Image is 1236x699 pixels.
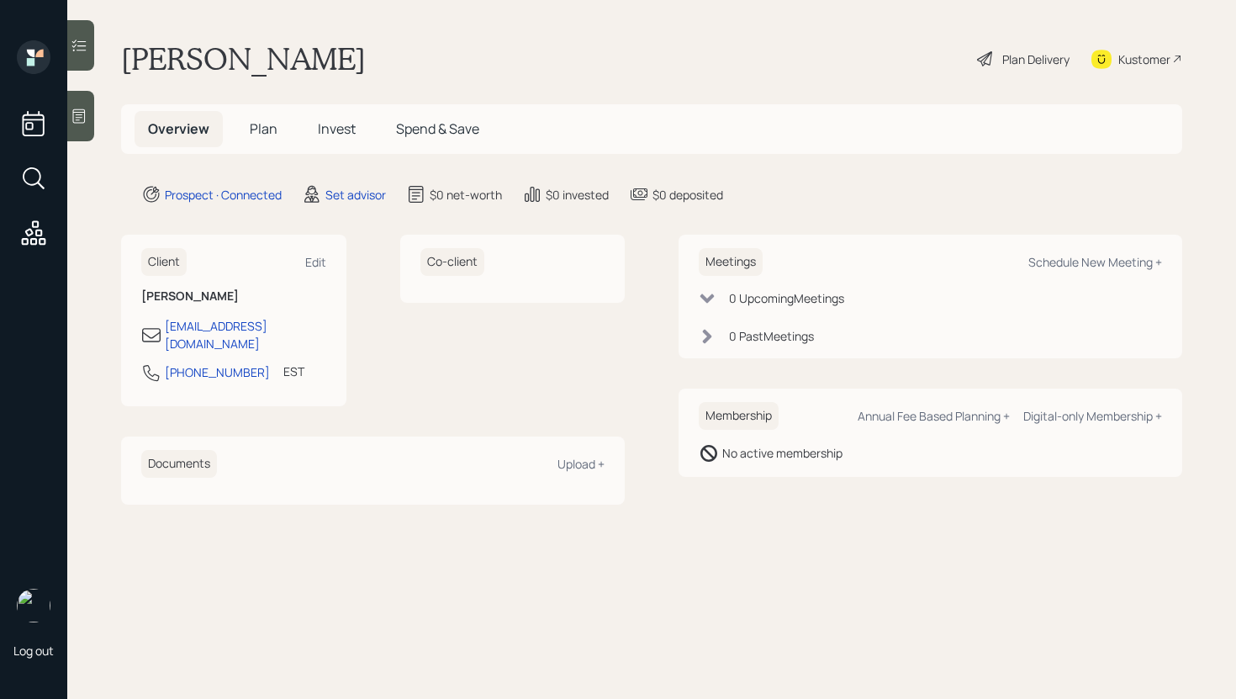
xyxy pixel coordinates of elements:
[165,317,326,352] div: [EMAIL_ADDRESS][DOMAIN_NAME]
[1002,50,1070,68] div: Plan Delivery
[430,186,502,204] div: $0 net-worth
[141,248,187,276] h6: Client
[283,363,304,380] div: EST
[420,248,484,276] h6: Co-client
[250,119,277,138] span: Plan
[13,643,54,659] div: Log out
[858,408,1010,424] div: Annual Fee Based Planning +
[546,186,609,204] div: $0 invested
[141,450,217,478] h6: Documents
[1028,254,1162,270] div: Schedule New Meeting +
[318,119,356,138] span: Invest
[148,119,209,138] span: Overview
[729,327,814,345] div: 0 Past Meeting s
[165,186,282,204] div: Prospect · Connected
[729,289,844,307] div: 0 Upcoming Meeting s
[121,40,366,77] h1: [PERSON_NAME]
[17,589,50,622] img: retirable_logo.png
[396,119,479,138] span: Spend & Save
[722,444,842,462] div: No active membership
[699,248,763,276] h6: Meetings
[305,254,326,270] div: Edit
[141,289,326,304] h6: [PERSON_NAME]
[699,402,779,430] h6: Membership
[325,186,386,204] div: Set advisor
[1023,408,1162,424] div: Digital-only Membership +
[165,363,270,381] div: [PHONE_NUMBER]
[1118,50,1170,68] div: Kustomer
[557,456,605,472] div: Upload +
[652,186,723,204] div: $0 deposited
